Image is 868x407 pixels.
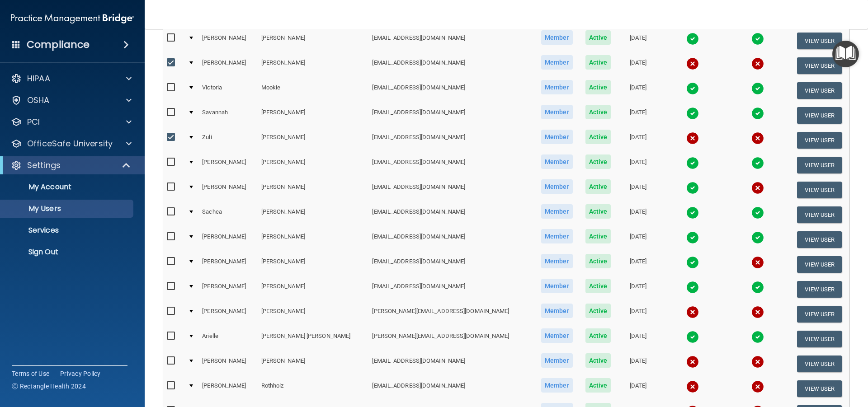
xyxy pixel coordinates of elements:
a: OfficeSafe University [11,138,132,149]
span: Member [541,204,573,219]
h4: Compliance [27,38,90,51]
span: Active [585,254,611,268]
td: [PERSON_NAME] [258,153,369,178]
span: Active [585,105,611,119]
img: cross.ca9f0e7f.svg [686,57,699,70]
td: [EMAIL_ADDRESS][DOMAIN_NAME] [368,202,534,227]
td: [EMAIL_ADDRESS][DOMAIN_NAME] [368,53,534,78]
td: [PERSON_NAME] [198,302,257,327]
span: Member [541,229,573,243]
td: [EMAIL_ADDRESS][DOMAIN_NAME] [368,78,534,103]
p: My Users [6,204,129,213]
td: [PERSON_NAME] [258,53,369,78]
span: Active [585,154,611,169]
td: [PERSON_NAME] [258,178,369,202]
img: cross.ca9f0e7f.svg [751,256,764,269]
img: cross.ca9f0e7f.svg [751,182,764,194]
td: [PERSON_NAME] [258,202,369,227]
td: Victoria [198,78,257,103]
a: Privacy Policy [60,369,101,378]
span: Active [585,353,611,368]
p: Services [6,226,129,235]
img: cross.ca9f0e7f.svg [686,132,699,145]
td: [PERSON_NAME] [198,153,257,178]
p: Settings [27,160,61,171]
img: tick.e7d51cea.svg [751,157,764,169]
td: [DATE] [617,78,660,103]
td: [PERSON_NAME][EMAIL_ADDRESS][DOMAIN_NAME] [368,327,534,351]
button: View User [797,206,842,223]
span: Ⓒ Rectangle Health 2024 [12,382,86,391]
td: [PERSON_NAME] [258,128,369,153]
span: Member [541,154,573,169]
td: [PERSON_NAME] [258,277,369,302]
span: Active [585,179,611,194]
img: tick.e7d51cea.svg [751,33,764,45]
td: [PERSON_NAME] [258,351,369,376]
span: Member [541,130,573,144]
a: PCI [11,117,132,127]
td: [PERSON_NAME] [198,53,257,78]
span: Member [541,80,573,94]
td: [EMAIL_ADDRESS][DOMAIN_NAME] [368,252,534,277]
td: [EMAIL_ADDRESS][DOMAIN_NAME] [368,227,534,252]
img: tick.e7d51cea.svg [751,281,764,294]
td: [PERSON_NAME] [198,376,257,401]
button: View User [797,107,842,124]
span: Member [541,254,573,268]
td: [PERSON_NAME] [258,227,369,252]
img: cross.ca9f0e7f.svg [751,356,764,368]
button: View User [797,256,842,273]
span: Member [541,279,573,293]
button: View User [797,356,842,372]
td: [DATE] [617,53,660,78]
span: Active [585,30,611,45]
img: tick.e7d51cea.svg [686,231,699,244]
button: View User [797,281,842,298]
button: View User [797,57,842,74]
a: Terms of Use [12,369,49,378]
td: [DATE] [617,277,660,302]
img: tick.e7d51cea.svg [686,157,699,169]
img: cross.ca9f0e7f.svg [751,306,764,318]
a: OSHA [11,95,132,106]
span: Member [541,55,573,70]
img: tick.e7d51cea.svg [686,331,699,343]
img: cross.ca9f0e7f.svg [751,132,764,145]
td: [DATE] [617,178,660,202]
img: tick.e7d51cea.svg [686,281,699,294]
img: tick.e7d51cea.svg [686,206,699,219]
td: [PERSON_NAME][EMAIL_ADDRESS][DOMAIN_NAME] [368,302,534,327]
button: View User [797,231,842,248]
span: Active [585,304,611,318]
span: Active [585,229,611,243]
img: tick.e7d51cea.svg [686,33,699,45]
td: [PERSON_NAME] [PERSON_NAME] [258,327,369,351]
span: Member [541,179,573,194]
td: [PERSON_NAME] [198,252,257,277]
td: [DATE] [617,252,660,277]
img: tick.e7d51cea.svg [686,82,699,95]
p: PCI [27,117,40,127]
span: Active [585,130,611,144]
button: View User [797,331,842,347]
img: tick.e7d51cea.svg [751,82,764,95]
td: [PERSON_NAME] [198,178,257,202]
span: Active [585,55,611,70]
td: [EMAIL_ADDRESS][DOMAIN_NAME] [368,28,534,53]
td: [DATE] [617,227,660,252]
td: [DATE] [617,202,660,227]
td: [PERSON_NAME] [258,103,369,128]
button: View User [797,306,842,323]
td: [PERSON_NAME] [198,351,257,376]
span: Member [541,304,573,318]
td: [DATE] [617,128,660,153]
img: cross.ca9f0e7f.svg [751,380,764,393]
td: [EMAIL_ADDRESS][DOMAIN_NAME] [368,153,534,178]
td: [EMAIL_ADDRESS][DOMAIN_NAME] [368,178,534,202]
img: cross.ca9f0e7f.svg [686,306,699,318]
span: Member [541,105,573,119]
td: Rothholz [258,376,369,401]
td: [PERSON_NAME] [198,277,257,302]
p: HIPAA [27,73,50,84]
